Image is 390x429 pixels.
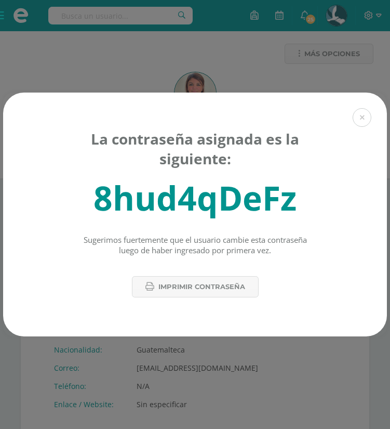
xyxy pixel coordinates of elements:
div: La contraseña asignada es la siguiente: [80,129,310,168]
span: Imprimir contraseña [158,277,245,296]
button: Close (Esc) [353,108,371,127]
div: 8hud4qDeFz [93,175,297,220]
button: Imprimir contraseña [132,276,259,297]
p: Sugerimos fuertemente que el usuario cambie esta contraseña luego de haber ingresado por primera ... [80,235,310,255]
